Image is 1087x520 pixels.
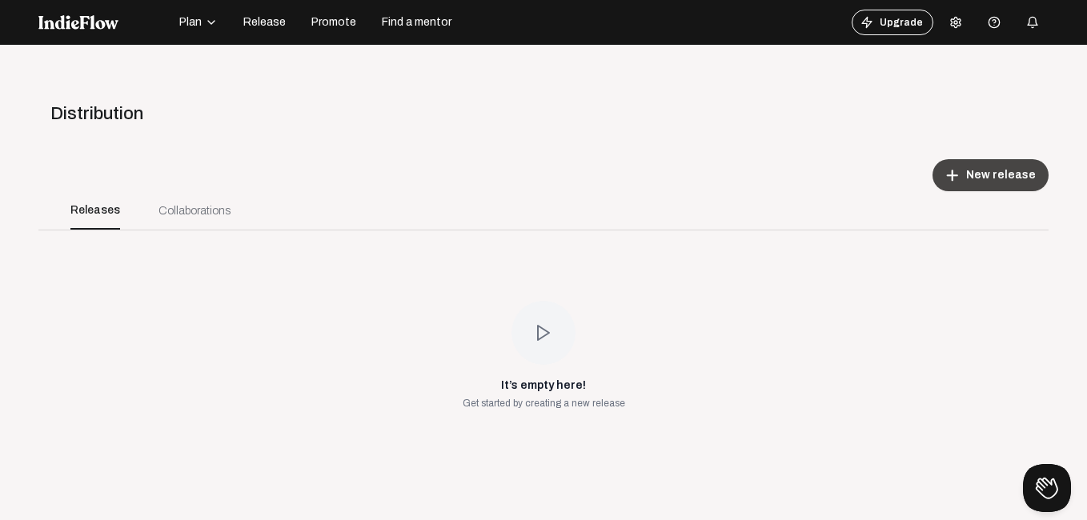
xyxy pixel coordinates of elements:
button: Release [234,10,295,35]
div: Get started by creating a new release [463,397,625,410]
button: Promote [302,10,366,35]
span: New release [966,167,1036,183]
span: Plan [179,14,202,30]
mat-icon: add [945,168,960,182]
button: New release [933,159,1049,191]
button: Plan [170,10,227,35]
span: Find a mentor [382,14,451,30]
img: indieflow-logo-white.svg [38,15,118,30]
button: Upgrade [852,10,933,35]
span: Promote [311,14,356,30]
div: Releases [70,191,120,230]
span: Release [243,14,286,30]
button: Find a mentor [372,10,461,35]
div: Collaborations [158,202,231,219]
iframe: Toggle Customer Support [1023,464,1071,512]
span: Distribution [50,104,143,123]
div: It’s empty here! [501,378,586,394]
